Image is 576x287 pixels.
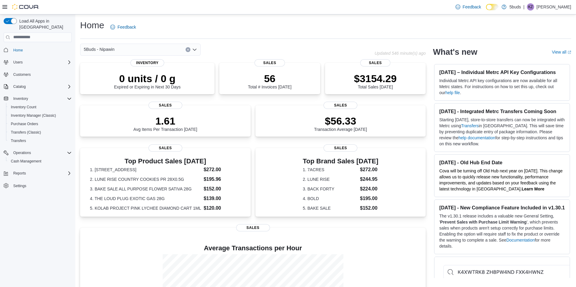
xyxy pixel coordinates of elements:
p: Updated 546 minute(s) ago [374,51,426,56]
span: Inventory Manager (Classic) [11,113,56,118]
button: Reports [1,169,74,177]
span: Inventory Manager (Classic) [8,112,72,119]
p: [PERSON_NAME] [537,3,571,11]
button: Catalog [1,82,74,91]
span: Purchase Orders [8,120,72,128]
dt: 2. LUNE RISE [303,176,358,182]
h2: What's new [433,47,477,57]
dd: $244.95 [360,176,378,183]
p: 56 [248,73,291,85]
dt: 1. [STREET_ADDRESS] [90,167,201,173]
span: Inventory [130,59,164,66]
button: Users [11,59,25,66]
span: Purchase Orders [11,122,38,126]
dt: 3. BACK FORTY [303,186,358,192]
dd: $195.96 [204,176,241,183]
span: Feedback [463,4,481,10]
button: Inventory [1,94,74,103]
button: Purchase Orders [6,120,74,128]
span: Load All Apps in [GEOGRAPHIC_DATA] [17,18,72,30]
a: Purchase Orders [8,120,41,128]
button: Catalog [11,83,28,90]
button: Customers [1,70,74,79]
h4: Average Transactions per Hour [85,245,421,252]
span: Inventory [11,95,72,102]
button: Inventory Manager (Classic) [6,111,74,120]
span: Catalog [11,83,72,90]
a: Transfers [8,137,28,144]
p: 0 units / 0 g [114,73,181,85]
dt: 2. LUNE RISE COUNTRY COOKIES PR 28X0.5G [90,176,201,182]
h1: Home [80,19,104,31]
span: Inventory Count [8,103,72,111]
p: 5buds [509,3,521,11]
input: Dark Mode [486,4,499,10]
dd: $152.00 [204,185,241,193]
span: Users [13,60,23,65]
a: Home [11,47,25,54]
span: Operations [13,150,31,155]
button: Transfers [6,137,74,145]
strong: Prevent Sales with Purchase Limit Warning [440,220,527,224]
a: Settings [11,182,29,190]
span: Sales [149,144,182,152]
dd: $272.00 [204,166,241,173]
span: Inventory Count [11,105,36,110]
a: help documentation [459,135,495,140]
span: Settings [11,182,72,189]
p: 1.61 [133,115,197,127]
span: 5Buds - Nipawin [84,46,114,53]
a: Inventory Manager (Classic) [8,112,58,119]
span: Transfers [8,137,72,144]
dd: $195.00 [360,195,378,202]
dd: $120.00 [204,205,241,212]
a: Feedback [108,21,138,33]
span: Catalog [13,84,26,89]
div: Total # Invoices [DATE] [248,73,291,89]
dt: 5. KOLAB PROJECT PINK LYCHEE DIAMOND CART 1ML [90,205,201,211]
span: Cash Management [11,159,41,164]
svg: External link [568,51,571,54]
a: Transfers [461,123,479,128]
button: Clear input [186,47,190,52]
button: Inventory [11,95,30,102]
dt: 1. 7ACRES [303,167,358,173]
h3: Top Brand Sales [DATE] [303,158,378,165]
button: Inventory Count [6,103,74,111]
div: Keith Ziemann [527,3,534,11]
h3: Top Product Sales [DATE] [90,158,241,165]
span: Sales [324,144,357,152]
h3: [DATE] - New Compliance Feature Included in v1.30.1 [439,205,565,211]
div: Expired or Expiring in Next 30 Days [114,73,181,89]
span: Sales [236,224,270,231]
span: Reports [13,171,26,176]
span: KZ [528,3,533,11]
p: Starting [DATE], store-to-store transfers can now be integrated with Metrc using in [GEOGRAPHIC_D... [439,117,565,147]
span: Settings [13,184,26,188]
button: Transfers (Classic) [6,128,74,137]
button: Cash Management [6,157,74,165]
span: Cash Management [8,158,72,165]
dt: 4. THE LOUD PLUG EXOTIC GAS 28G [90,196,201,202]
button: Open list of options [192,47,197,52]
nav: Complex example [4,43,72,206]
span: Home [11,46,72,54]
span: Customers [13,72,31,77]
span: Reports [11,170,72,177]
p: $3154.29 [354,73,397,85]
a: Feedback [453,1,484,13]
a: View allExternal link [552,50,571,54]
a: Transfers (Classic) [8,129,43,136]
button: Users [1,58,74,66]
dt: 5. BAKE SALE [303,205,358,211]
p: | [523,3,524,11]
h3: [DATE] – Individual Metrc API Key Configurations [439,69,565,75]
button: Settings [1,181,74,190]
a: Inventory Count [8,103,39,111]
div: Total Sales [DATE] [354,73,397,89]
span: Operations [11,149,72,156]
button: Reports [11,170,28,177]
dt: 4. BOLD [303,196,358,202]
span: Sales [255,59,285,66]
